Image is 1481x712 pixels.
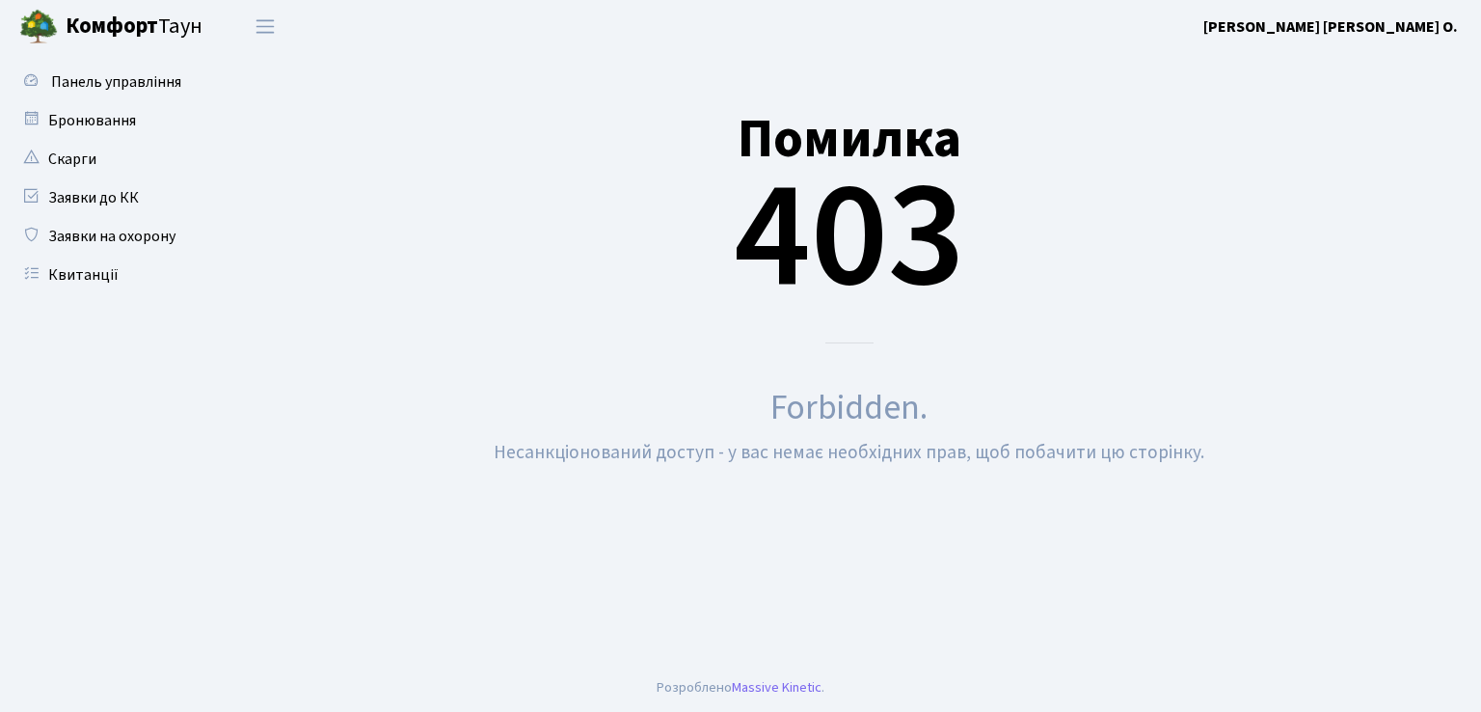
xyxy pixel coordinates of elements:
[10,63,202,101] a: Панель управління
[66,11,158,41] b: Комфорт
[51,71,181,93] span: Панель управління
[246,382,1452,434] div: Forbidden.
[10,140,202,178] a: Скарги
[657,677,824,698] div: Розроблено .
[10,256,202,294] a: Квитанції
[10,101,202,140] a: Бронювання
[10,217,202,256] a: Заявки на охорону
[19,8,58,46] img: logo.png
[494,439,1204,466] small: Несанкціонований доступ - у вас немає необхідних прав, щоб побачити цю сторінку.
[246,61,1452,343] div: 403
[241,11,289,42] button: Переключити навігацію
[1203,15,1458,39] a: [PERSON_NAME] [PERSON_NAME] О.
[10,178,202,217] a: Заявки до КК
[732,677,821,698] a: Massive Kinetic
[738,101,961,178] small: Помилка
[66,11,202,43] span: Таун
[1203,16,1458,38] b: [PERSON_NAME] [PERSON_NAME] О.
